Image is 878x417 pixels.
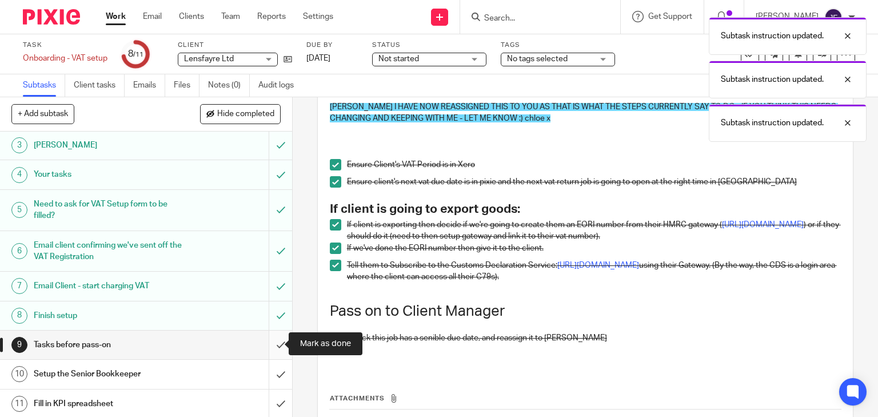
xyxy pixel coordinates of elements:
span: Attachments [330,395,385,402]
p: Subtask instruction updated. [721,30,824,42]
span: [PERSON_NAME] I HAVE NOW REASSIGNED THIS TO YOU AS THAT IS WHAT THE STEPS CURRENTLY SAY TO DO - I... [330,103,838,122]
div: 8 [11,308,27,324]
a: Team [221,11,240,22]
small: /11 [133,51,143,58]
div: 3 [11,137,27,153]
button: Hide completed [200,104,281,124]
a: Subtasks [23,74,65,97]
div: 10 [11,366,27,382]
div: Onboarding - VAT setup [23,53,107,64]
p: If we've done the EORI number then give it to the client. [347,243,841,254]
h1: Your tasks [34,166,183,183]
a: Work [106,11,126,22]
label: Client [178,41,292,50]
a: Client tasks [74,74,125,97]
a: Reports [257,11,286,22]
a: Clients [179,11,204,22]
span: Lensfayre Ltd [184,55,234,63]
label: Task [23,41,107,50]
p: Subtask instruction updated. [721,74,824,85]
button: + Add subtask [11,104,74,124]
p: Check this job has a senible due date, and reassign it to [PERSON_NAME] [347,332,841,344]
strong: If client is going to export goods: [330,203,520,215]
a: Emails [133,74,165,97]
h1: Email client confirming we've sent off the VAT Registration [34,237,183,266]
h1: Pass on to Client Manager [330,303,841,320]
img: svg%3E [824,8,843,26]
p: Ensure client's next vat due date is in pixie and the next vat return job is going to open at the... [347,176,841,188]
a: Files [174,74,199,97]
p: Ensure Client's VAT Period is in Xero [347,159,841,170]
p: Subtask instruction updated. [721,117,824,129]
div: 8 [128,47,143,61]
label: Due by [306,41,358,50]
h1: Need to ask for VAT Setup form to be filled? [34,196,183,225]
div: 5 [11,202,27,218]
img: Pixie [23,9,80,25]
h1: [PERSON_NAME] [34,137,183,154]
h1: Setup the Senior Bookkeeper [34,366,183,383]
a: Email [143,11,162,22]
div: 6 [11,243,27,259]
div: 11 [11,396,27,412]
span: Hide completed [217,110,274,119]
h1: Email Client - start charging VAT [34,277,183,295]
a: Audit logs [258,74,302,97]
a: Settings [303,11,333,22]
span: Not started [378,55,419,63]
span: [DATE] [306,54,330,62]
div: 4 [11,167,27,183]
a: [URL][DOMAIN_NAME] [557,261,639,269]
div: 9 [11,337,27,353]
a: Notes (0) [208,74,250,97]
h1: Finish setup [34,307,183,324]
div: 7 [11,278,27,294]
h1: Tasks before pass-on [34,336,183,354]
h1: Fill in KPI spreadsheet [34,395,183,412]
a: [URL][DOMAIN_NAME] [722,221,804,229]
label: Status [372,41,486,50]
p: If client is exporting then decide if we're going to create them an EORI number from their HMRC g... [347,219,841,243]
p: Tell them to Subscribe to the Customs Declaration Service: using their Gateway. (By the way, the ... [347,260,841,283]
